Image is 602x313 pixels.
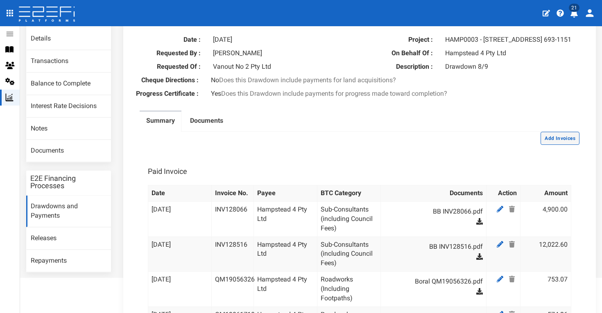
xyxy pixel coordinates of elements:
th: Action [487,185,521,202]
label: Requested Of : [134,62,207,72]
span: Does this Drawdown include payments for progress made toward completion? [221,90,447,97]
div: Hampstead 4 Pty Ltd [439,49,586,58]
div: [DATE] [207,35,353,45]
label: Cheque Directions : [127,76,205,85]
a: BB INV28066.pdf [392,205,483,218]
th: Documents [381,185,487,202]
th: Invoice No. [211,185,253,202]
label: Summary [146,116,175,126]
th: Date [148,185,211,202]
th: BTC Category [317,185,381,202]
td: Sub-Consultants (including Council Fees) [317,201,381,236]
td: INV128066 [211,201,253,236]
th: Amount [520,185,571,202]
a: Delete Payee [507,274,517,284]
div: HAMP0003 - [STREET_ADDRESS] 693-1151 [439,35,586,45]
a: Interest Rate Decisions [26,95,111,117]
a: Summary [140,112,181,132]
a: Drawdowns and Payments [26,196,111,227]
th: Payee [254,185,317,202]
span: Does this Drawdown include payments for land acquisitions? [219,76,396,84]
label: Description : [366,62,439,72]
div: Yes [205,89,514,99]
a: Delete Payee [507,239,517,250]
td: 753.07 [520,272,571,307]
div: No [205,76,514,85]
a: Transactions [26,50,111,72]
td: [DATE] [148,201,211,236]
td: Hampstead 4 Pty Ltd [254,201,317,236]
a: Balance to Complete [26,73,111,95]
div: [PERSON_NAME] [207,49,353,58]
td: Hampstead 4 Pty Ltd [254,272,317,307]
td: [DATE] [148,236,211,272]
a: Boral QM19056326.pdf [392,275,483,288]
td: INV128516 [211,236,253,272]
td: Sub-Consultants (including Council Fees) [317,236,381,272]
a: Documents [183,112,230,132]
td: 4,900.00 [520,201,571,236]
a: Delete Payee [507,204,517,214]
h3: Paid Invoice [148,168,187,175]
td: Roadworks (Including Footpaths) [317,272,381,307]
a: Repayments [26,250,111,272]
div: Drawdown 8/9 [439,62,586,72]
td: QM19056326 [211,272,253,307]
a: Details [26,28,111,50]
button: Add Invoices [541,132,579,145]
h3: E2E Financing Processes [30,175,107,189]
td: 12,022.60 [520,236,571,272]
td: Hampstead 4 Pty Ltd [254,236,317,272]
label: Requested By : [134,49,207,58]
a: Add Invoices [541,134,579,142]
label: Date : [134,35,207,45]
a: Notes [26,118,111,140]
div: Vanout No 2 Pty Ltd [207,62,353,72]
a: Releases [26,227,111,250]
label: On Behalf Of : [366,49,439,58]
a: Documents [26,140,111,162]
td: [DATE] [148,272,211,307]
a: BB INV128516.pdf [392,240,483,253]
label: Project : [366,35,439,45]
label: Documents [190,116,223,126]
label: Progress Certificate : [127,89,205,99]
